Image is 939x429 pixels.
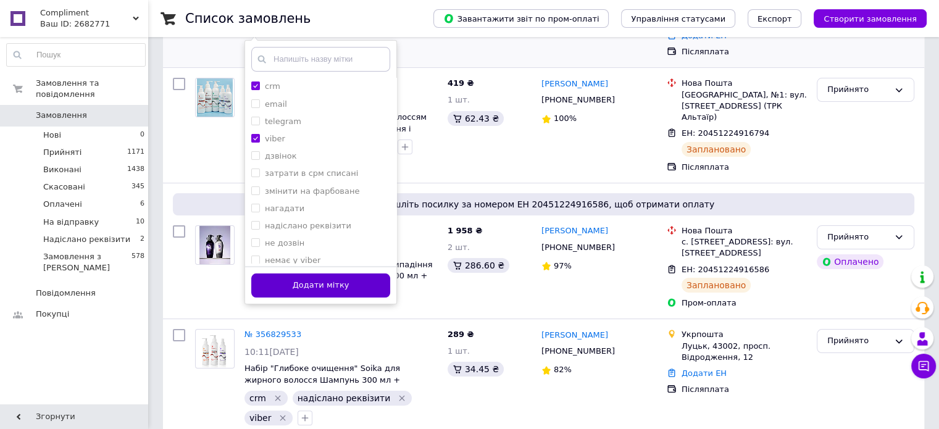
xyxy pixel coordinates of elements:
[817,254,883,269] div: Оплачено
[448,243,470,252] span: 2 шт.
[265,81,280,91] label: crm
[140,199,144,210] span: 6
[298,393,391,403] span: надіслано реквізити
[251,273,390,298] button: Додати мітку
[554,261,572,270] span: 97%
[682,298,807,309] div: Пром-оплата
[824,14,917,23] span: Створити замовлення
[541,330,608,341] a: [PERSON_NAME]
[448,111,504,126] div: 62.43 ₴
[36,110,87,121] span: Замовлення
[265,169,358,178] label: затрати в срм списані
[131,181,144,193] span: 345
[265,204,304,213] label: нагадати
[682,236,807,259] div: с. [STREET_ADDRESS]: вул. [STREET_ADDRESS]
[827,335,889,348] div: Прийнято
[244,347,299,357] span: 10:11[DATE]
[801,14,927,23] a: Створити замовлення
[36,309,69,320] span: Покупці
[621,9,735,28] button: Управління статусами
[827,83,889,96] div: Прийнято
[539,92,617,108] div: [PHONE_NUMBER]
[140,234,144,245] span: 2
[448,330,474,339] span: 289 ₴
[199,226,230,264] img: Фото товару
[36,78,148,100] span: Замовлення та повідомлення
[397,393,407,403] svg: Видалити мітку
[814,9,927,28] button: Створити замовлення
[43,130,61,141] span: Нові
[682,46,807,57] div: Післяплата
[682,78,807,89] div: Нова Пошта
[265,186,359,196] label: змінити на фарбоване
[127,164,144,175] span: 1438
[131,251,144,273] span: 578
[757,14,792,23] span: Експорт
[554,114,577,123] span: 100%
[448,362,504,377] div: 34.45 ₴
[185,11,311,26] h1: Список замовлень
[251,47,390,72] input: Напишіть назву мітки
[43,234,130,245] span: Надіслано реквізити
[43,251,131,273] span: Замовлення з [PERSON_NAME]
[541,225,608,237] a: [PERSON_NAME]
[911,354,936,378] button: Чат з покупцем
[127,147,144,158] span: 1171
[539,343,617,359] div: [PHONE_NUMBER]
[7,44,145,66] input: Пошук
[43,199,82,210] span: Оплачені
[195,329,235,369] a: Фото товару
[682,384,807,395] div: Післяплата
[631,14,725,23] span: Управління статусами
[682,341,807,363] div: Луцьк, 43002, просп. Відродження, 12
[748,9,802,28] button: Експорт
[273,393,283,403] svg: Видалити мітку
[827,231,889,244] div: Прийнято
[265,117,301,126] label: telegram
[265,256,320,265] label: немає у viber
[265,99,287,109] label: email
[136,217,144,228] span: 10
[43,181,85,193] span: Скасовані
[448,78,474,88] span: 419 ₴
[249,393,266,403] span: crm
[682,128,769,138] span: ЕН: 20451224916794
[682,162,807,173] div: Післяплата
[682,142,751,157] div: Заплановано
[682,31,727,40] a: Додати ЕН
[40,19,148,30] div: Ваш ID: 2682771
[178,198,909,210] span: Надішліть посилку за номером ЕН 20451224916586, щоб отримати оплату
[43,147,81,158] span: Прийняті
[682,329,807,340] div: Укрпошта
[443,13,599,24] span: Завантажити звіт по пром-оплаті
[265,134,285,143] label: viber
[448,258,509,273] div: 286.60 ₴
[140,130,144,141] span: 0
[554,365,572,374] span: 82%
[43,217,99,228] span: На відправку
[249,413,271,423] span: viber
[198,330,233,368] img: Фото товару
[265,238,304,248] label: не дозвін
[448,226,482,235] span: 1 958 ₴
[197,78,233,117] img: Фото товару
[682,278,751,293] div: Заплановано
[448,95,470,104] span: 1 шт.
[36,288,96,299] span: Повідомлення
[682,90,807,123] div: [GEOGRAPHIC_DATA], №1: вул. [STREET_ADDRESS] (ТРК Альтаїр)
[43,164,81,175] span: Виконані
[265,221,351,230] label: надіслано реквізити
[195,78,235,117] a: Фото товару
[682,369,727,378] a: Додати ЕН
[541,78,608,90] a: [PERSON_NAME]
[278,413,288,423] svg: Видалити мітку
[539,239,617,256] div: [PHONE_NUMBER]
[265,151,296,160] label: дзвінок
[244,364,424,407] a: Набір "Глибоке очищення" Soika для жирного волосся Шампунь 300 мл + Кондиціонер 200 мл + спрей те...
[448,346,470,356] span: 1 шт.
[682,225,807,236] div: Нова Пошта
[433,9,609,28] button: Завантажити звіт по пром-оплаті
[682,265,769,274] span: ЕН: 20451224916586
[244,330,301,339] a: № 356829533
